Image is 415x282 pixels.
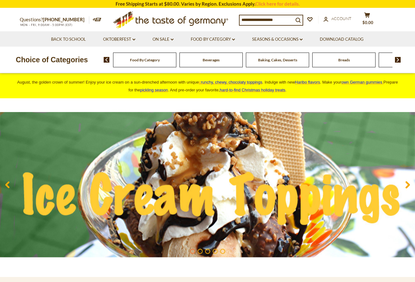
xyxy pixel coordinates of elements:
[203,58,220,62] a: Beverages
[51,36,86,43] a: Back to School
[220,88,287,92] span: .
[191,36,235,43] a: Food By Category
[258,58,297,62] a: Baking, Cakes, Desserts
[341,80,383,85] a: own German gummies.
[295,80,320,85] a: Haribo flavors
[395,57,401,63] img: next arrow
[104,57,110,63] img: previous arrow
[338,58,350,62] a: Breads
[140,88,168,92] a: pickling season
[252,36,303,43] a: Seasons & Occasions
[153,36,174,43] a: On Sale
[220,88,286,92] a: hard-to-find Christmas holiday treats
[43,17,85,22] a: [PHONE_NUMBER]
[17,80,398,92] span: August, the golden crown of summer! Enjoy your ice cream on a sun-drenched afternoon with unique ...
[331,16,351,21] span: Account
[358,12,377,28] button: $0.00
[362,20,373,25] span: $0.00
[255,1,300,7] a: Click here for details.
[20,23,73,27] span: MON - FRI, 9:00AM - 5:00PM (EST)
[341,80,382,85] span: own German gummies
[130,58,160,62] a: Food By Category
[20,16,89,24] p: Questions?
[103,36,135,43] a: Oktoberfest
[324,15,351,22] a: Account
[320,36,364,43] a: Download Catalog
[201,80,262,85] span: runchy, chewy, chocolaty toppings
[199,80,262,85] a: crunchy, chewy, chocolaty toppings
